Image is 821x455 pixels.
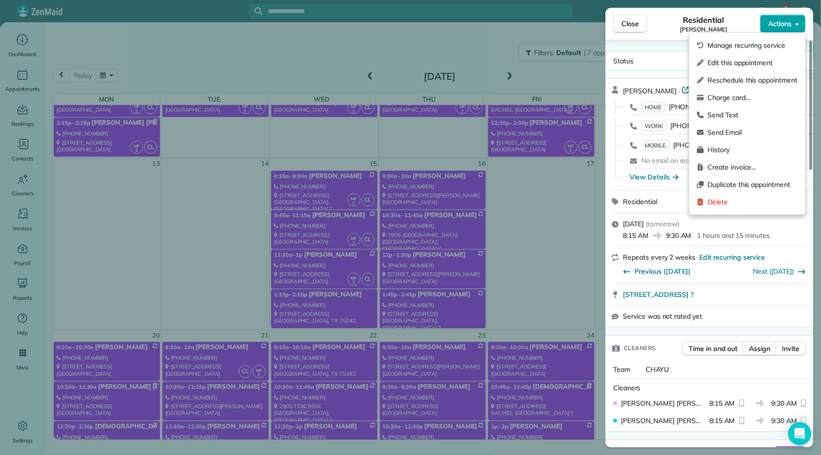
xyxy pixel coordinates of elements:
span: Close [621,19,639,29]
span: WORK [641,121,666,131]
span: [STREET_ADDRESS] ? [623,290,693,299]
span: Assign [749,344,770,353]
div: Open Intercom Messenger [788,422,811,445]
span: Previous ([DATE]) [634,266,691,276]
span: Repeats every 2 weeks [623,253,695,262]
span: Service was not rated yet [623,311,702,321]
span: Cleaners [624,343,656,353]
a: Open profile [682,85,733,94]
span: HOME [641,102,665,112]
span: Edit recurring service [699,252,765,262]
span: [PERSON_NAME] [PERSON_NAME] [621,398,706,408]
span: [PERSON_NAME] [623,87,677,95]
span: 8:15 AM [709,398,735,408]
span: 9:30 AM [772,398,797,408]
button: View Details [630,172,678,182]
span: Send Email [707,128,797,137]
span: [PHONE_NUMBER] [669,103,728,111]
span: 8:15 AM [709,416,735,426]
span: Residential [683,14,724,26]
span: MOBILE [641,140,669,150]
button: Assign [743,341,777,356]
span: ( tomorrow ) [646,220,680,228]
p: 1 hours and 15 minutes [697,231,769,240]
a: MOBILE[PHONE_NUMBER] [641,140,733,150]
span: History [707,145,797,155]
span: 9:30 AM [666,231,691,240]
span: Create invoice… [707,162,797,172]
span: Delete [707,197,797,207]
a: WORK[PHONE_NUMBER] [641,121,730,131]
button: Invite [776,341,806,356]
span: [PERSON_NAME] [PERSON_NAME] [621,416,706,426]
span: Edit this appointment [707,58,797,68]
span: Residential [623,197,657,206]
a: HOME[PHONE_NUMBER] [641,102,728,112]
span: 8:15 AM [623,231,648,240]
span: CHAYU [646,365,669,374]
span: Cleaners [613,383,641,392]
button: Next ([DATE]) [753,266,806,276]
span: Team [613,365,630,374]
span: Status [613,57,634,65]
span: Actions [768,19,792,29]
span: No email on record [641,156,699,165]
span: · [677,87,682,95]
span: Send Text [707,110,797,120]
span: Reschedule this appointment [707,75,797,85]
span: Manage recurring service [707,41,797,50]
span: Time in and out [689,344,737,353]
span: [PERSON_NAME] [680,26,727,33]
span: [DATE] [623,220,644,228]
span: Invite [782,344,799,353]
span: [PHONE_NUMBER] [673,141,733,149]
span: 9:30 AM [772,416,797,426]
span: Charge card… [707,93,797,103]
span: Duplicate this appointment [707,180,797,190]
button: Close [613,15,647,33]
a: Next ([DATE]) [753,267,794,276]
button: Previous ([DATE]) [623,266,691,276]
a: [STREET_ADDRESS] ? [623,290,807,299]
button: Time in and out [682,341,744,356]
span: [PHONE_NUMBER] [670,121,730,130]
